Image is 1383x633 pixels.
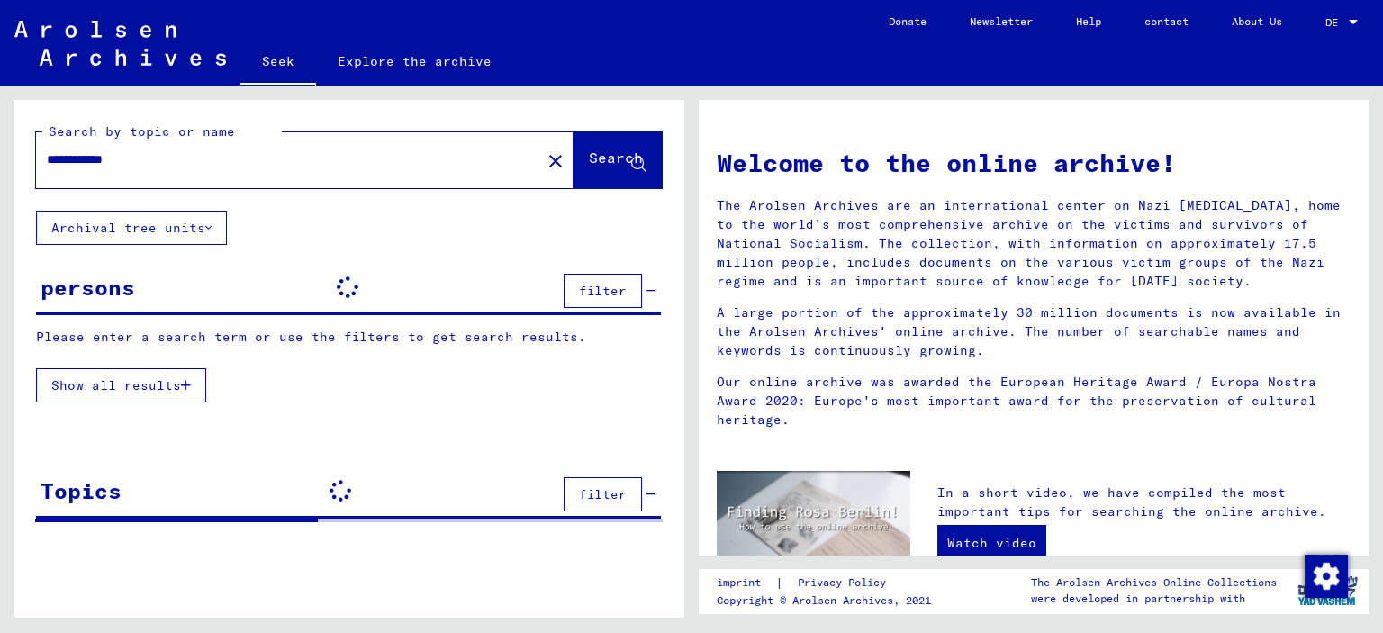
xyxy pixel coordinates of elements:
[937,484,1326,520] font: In a short video, we have compiled the most important tips for searching the online archive.
[338,53,492,69] font: Explore the archive
[798,575,886,589] font: Privacy Policy
[775,574,783,591] font: |
[316,40,513,83] a: Explore the archive
[1325,15,1338,29] font: DE
[1294,568,1361,613] img: yv_logo.png
[717,575,761,589] font: imprint
[41,477,122,504] font: Topics
[240,40,316,86] a: Seek
[1031,575,1277,589] font: The Arolsen Archives Online Collections
[36,211,227,245] button: Archival tree units
[574,132,662,188] button: Search
[717,471,910,576] img: video.jpg
[49,123,235,140] font: Search by topic or name
[1232,14,1282,28] font: About Us
[970,14,1033,28] font: Newsletter
[589,149,643,167] font: Search
[1304,554,1347,597] div: Change consent
[579,486,627,502] font: filter
[564,274,642,308] button: filter
[14,21,226,66] img: Arolsen_neg.svg
[564,477,642,511] button: filter
[717,374,1316,428] font: Our online archive was awarded the European Heritage Award / Europa Nostra Award 2020: Europe's m...
[717,147,1176,178] font: Welcome to the online archive!
[41,274,135,301] font: persons
[889,14,927,28] font: Donate
[1144,14,1189,28] font: contact
[783,574,908,592] a: Privacy Policy
[262,53,294,69] font: Seek
[717,574,775,592] a: imprint
[545,150,566,172] mat-icon: close
[1305,555,1348,598] img: Change consent
[937,525,1046,561] a: Watch video
[717,593,931,607] font: Copyright © Arolsen Archives, 2021
[51,377,181,393] font: Show all results
[36,329,586,345] font: Please enter a search term or use the filters to get search results.
[947,535,1036,551] font: Watch video
[51,220,205,236] font: Archival tree units
[538,142,574,178] button: Clear
[36,368,206,402] button: Show all results
[1076,14,1101,28] font: Help
[717,197,1341,289] font: The Arolsen Archives are an international center on Nazi [MEDICAL_DATA], home to the world's most...
[1031,592,1245,605] font: were developed in partnership with
[717,304,1341,358] font: A large portion of the approximately 30 million documents is now available in the Arolsen Archive...
[579,283,627,299] font: filter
